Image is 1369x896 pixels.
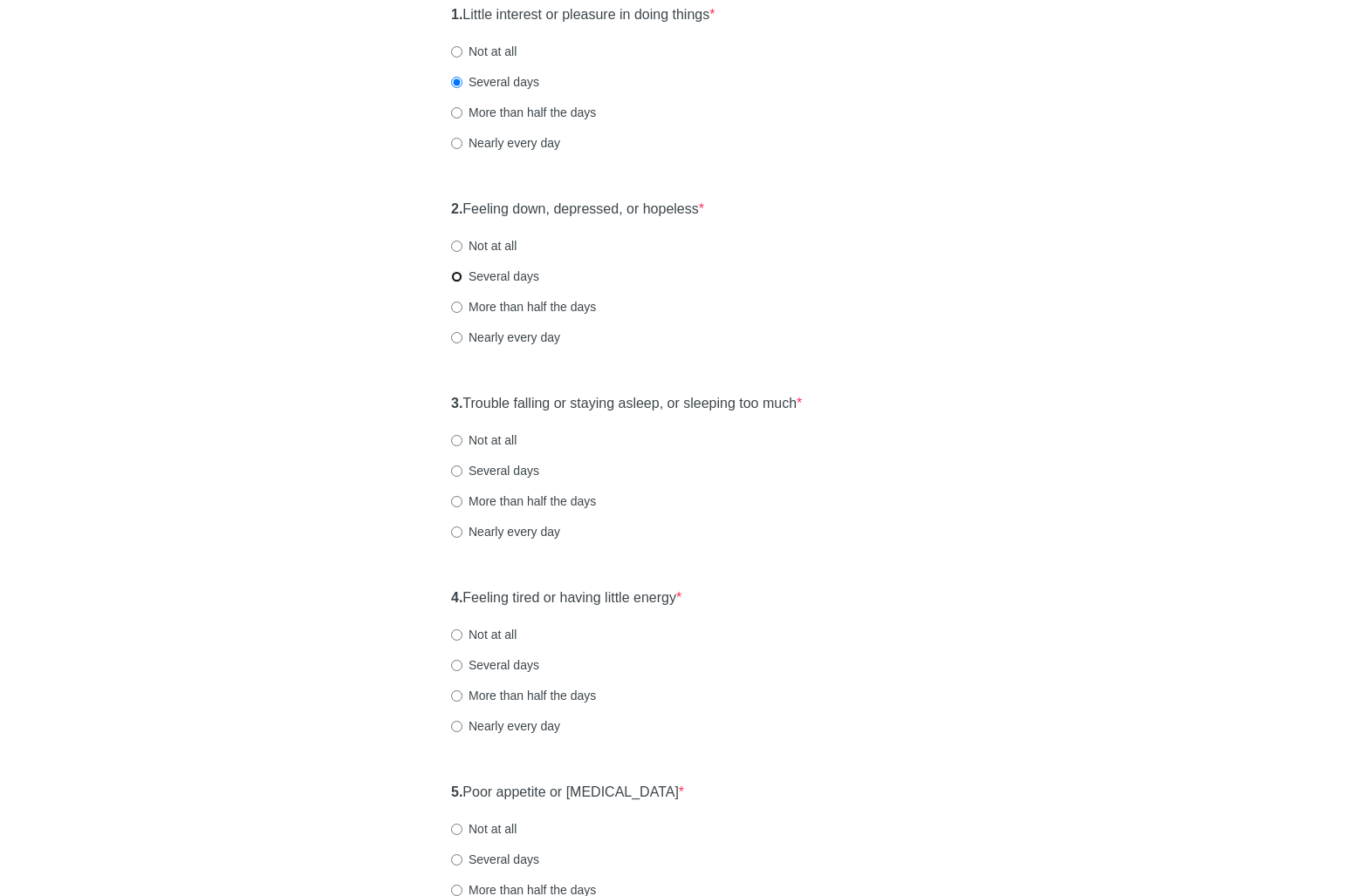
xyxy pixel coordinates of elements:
strong: 1. [451,7,462,22]
input: Nearly every day [451,332,462,343]
strong: 3. [451,396,462,411]
label: More than half the days [451,687,596,704]
input: Nearly every day [451,138,462,149]
label: Not at all [451,626,517,643]
label: Not at all [451,431,517,449]
input: More than half the days [451,690,462,702]
input: Not at all [451,435,462,446]
input: Not at all [451,824,462,835]
label: More than half the days [451,298,596,316]
input: Nearly every day [451,526,462,538]
label: Nearly every day [451,329,560,346]
label: Feeling down, depressed, or hopeless [451,200,704,220]
strong: 5. [451,784,462,799]
input: More than half the days [451,496,462,507]
label: Trouble falling or staying asleep, or sleeping too much [451,394,802,414]
label: Not at all [451,43,517,60]
label: Several days [451,462,539,479]
input: Not at all [451,46,462,58]
input: More than half the days [451,302,462,313]
label: Not at all [451,237,517,255]
label: More than half the days [451,104,596,121]
input: Several days [451,271,462,282]
input: Several days [451,660,462,671]
input: Not at all [451,629,462,641]
input: Several days [451,77,462,88]
input: More than half the days [451,107,462,119]
strong: 4. [451,590,462,605]
label: Feeling tired or having little energy [451,588,681,608]
label: Poor appetite or [MEDICAL_DATA] [451,783,684,803]
label: Little interest or pleasure in doing things [451,5,715,25]
label: More than half the days [451,492,596,510]
label: Several days [451,851,539,868]
input: Several days [451,854,462,865]
input: Nearly every day [451,721,462,732]
label: Nearly every day [451,523,560,540]
label: Nearly every day [451,134,560,152]
label: Several days [451,656,539,674]
strong: 2. [451,201,462,216]
input: Several days [451,465,462,477]
label: Nearly every day [451,717,560,735]
input: More than half the days [451,885,462,896]
input: Not at all [451,241,462,252]
label: Several days [451,268,539,285]
label: Several days [451,73,539,91]
label: Not at all [451,820,517,838]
